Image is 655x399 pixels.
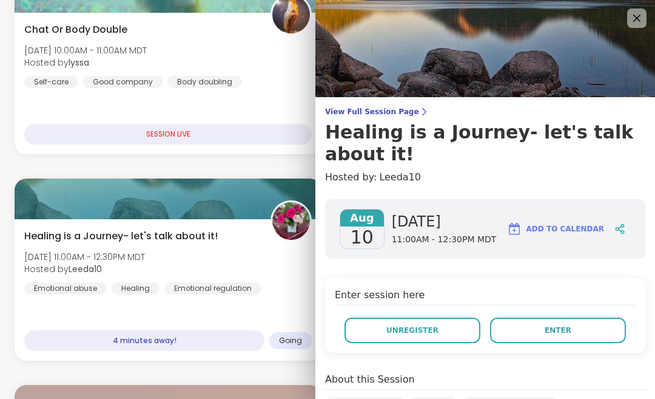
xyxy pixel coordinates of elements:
[112,282,160,295] div: Healing
[340,210,384,227] span: Aug
[24,229,218,244] span: Healing is a Journey- let's talk about it!
[24,44,147,56] span: [DATE] 10:00AM - 11:00AM MDT
[335,288,636,305] h4: Enter session here
[272,202,310,240] img: Leeda10
[69,263,102,275] b: Leeda10
[325,170,645,185] h4: Hosted by:
[167,76,242,88] div: Body doubling
[386,325,438,336] span: Unregister
[325,107,645,117] span: View Full Session Page
[24,124,312,145] div: SESSION LIVE
[502,214,609,244] button: Add to Calendar
[545,325,571,336] span: Enter
[325,372,415,387] h4: About this Session
[379,170,421,185] span: Leeda10
[507,222,522,236] img: ShareWell Logomark
[392,234,497,246] span: 11:00AM - 12:30PM MDT
[279,336,302,346] span: Going
[392,212,497,231] span: [DATE]
[325,121,645,165] h3: Healing is a Journey- let's talk about it!
[325,107,645,165] a: View Full Session PageHealing is a Journey- let's talk about it!
[83,76,163,88] div: Good company
[351,227,374,248] span: 10
[526,223,604,234] span: Add to Calendar
[490,318,626,343] button: Enter
[24,76,78,88] div: Self-care
[24,282,107,295] div: Emotional abuse
[24,330,264,351] div: 4 minutes away!
[24,251,145,263] span: [DATE] 11:00AM - 12:30PM MDT
[69,56,89,69] b: lyssa
[24,22,127,37] span: Chat Or Body Double
[344,318,480,343] button: Unregister
[164,282,261,295] div: Emotional regulation
[24,263,145,275] span: Hosted by
[24,56,147,69] span: Hosted by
